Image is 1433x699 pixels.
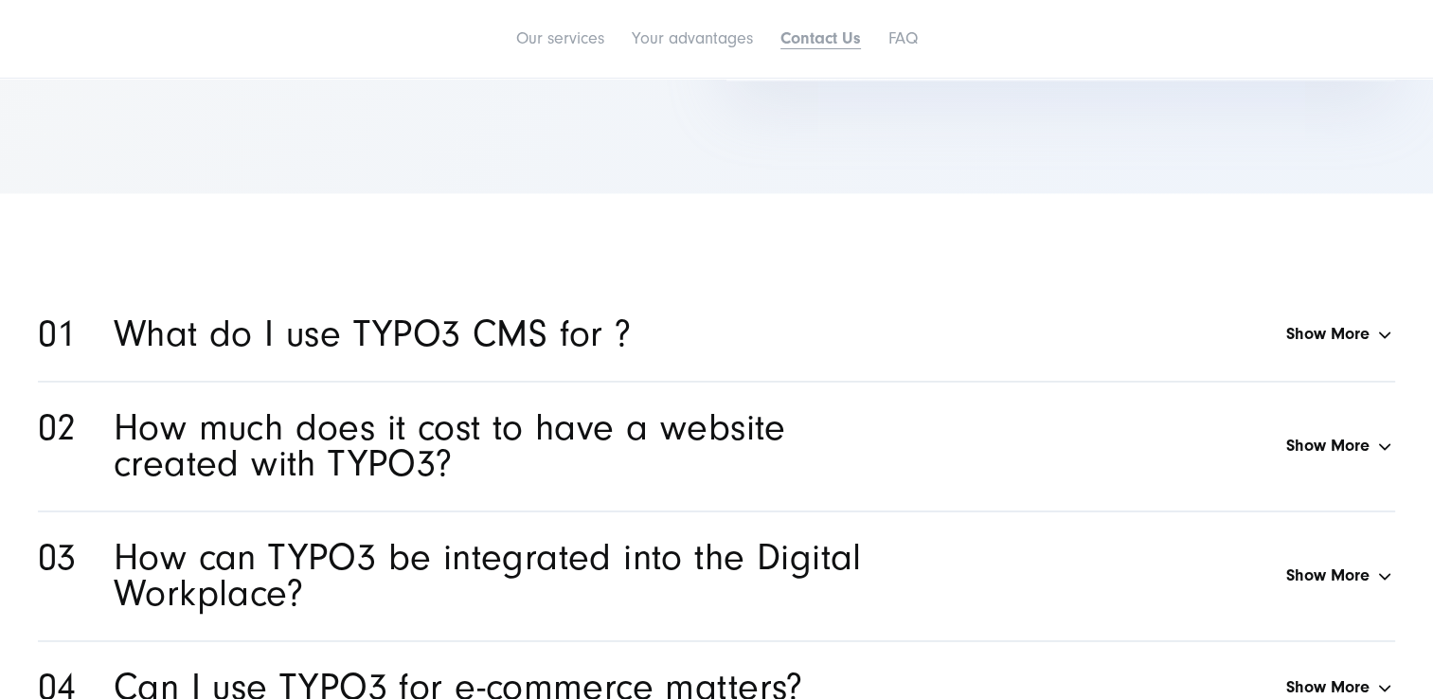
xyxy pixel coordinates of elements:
a: Contact Us [780,28,861,48]
a: FAQ [888,28,918,48]
a: Our services [516,28,604,48]
h2: How much does it cost to have a website created with TYPO3? [114,410,883,482]
h2: How can TYPO3 be integrated into the Digital Workplace? [114,540,883,612]
h2: What do I use TYPO3 CMS for ? [114,316,632,352]
a: Your advantages [632,28,753,48]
